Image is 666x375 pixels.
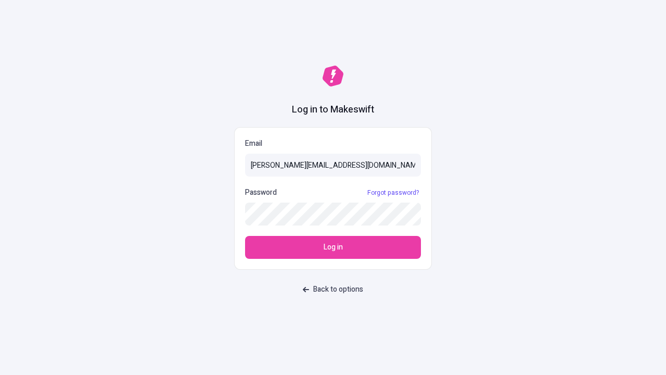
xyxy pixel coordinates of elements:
[313,284,363,295] span: Back to options
[245,187,277,198] p: Password
[245,236,421,259] button: Log in
[245,138,421,149] p: Email
[245,154,421,177] input: Email
[297,280,369,299] button: Back to options
[292,103,374,117] h1: Log in to Makeswift
[324,242,343,253] span: Log in
[365,189,421,197] a: Forgot password?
